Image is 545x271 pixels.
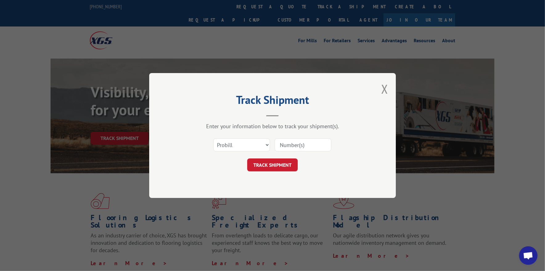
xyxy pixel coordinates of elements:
input: Number(s) [275,138,331,151]
button: Close modal [381,81,388,97]
div: Enter your information below to track your shipment(s). [180,123,365,130]
h2: Track Shipment [180,96,365,107]
div: Open chat [519,246,538,265]
button: TRACK SHIPMENT [247,158,298,171]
